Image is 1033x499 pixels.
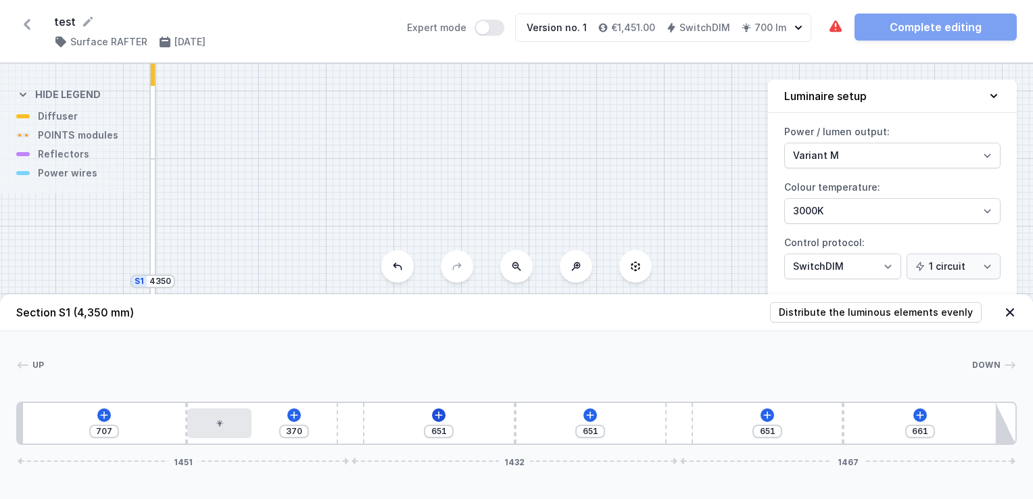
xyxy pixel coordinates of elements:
h4: 700 lm [754,21,786,34]
label: Colour temperature: [784,176,1001,224]
input: Dimension [mm] [93,426,115,437]
h4: Surface RAFTER [70,35,147,49]
span: Down [972,360,1001,371]
input: Dimension [mm] [149,276,171,287]
button: Add element [97,408,111,422]
span: 1432 [499,457,530,465]
input: Dimension [mm] [579,426,601,437]
select: Control protocol: [907,254,1001,279]
h4: €1,451.00 [611,21,655,34]
span: 1451 [168,457,198,465]
button: Luminaire setup [768,80,1017,113]
button: Add element [761,408,774,422]
span: Distribute the luminous elements evenly [779,306,973,319]
button: Add element [287,408,301,422]
form: test [54,14,391,30]
button: Version no. 1€1,451.00SwitchDIM700 lm [515,14,811,42]
span: Up [32,360,45,371]
button: Hide legend [16,77,101,110]
label: Colour: [784,287,1001,335]
label: Power / lumen output: [784,121,1001,168]
div: LED opal module 280mm [187,408,251,438]
h4: Section S1 [16,304,134,320]
label: Control protocol: [784,232,1001,279]
button: Add element [432,408,446,422]
select: Control protocol: [784,254,901,279]
input: Dimension [mm] [756,426,778,437]
h4: SwitchDIM [679,21,730,34]
input: Dimension [mm] [909,426,931,437]
span: (4,350 mm) [73,306,134,319]
h4: Hide legend [35,88,101,101]
button: Add element [913,408,927,422]
h4: Luminaire setup [784,88,867,104]
select: Power / lumen output: [784,143,1001,168]
button: Rename project [81,15,95,28]
h4: [DATE] [174,35,206,49]
input: Dimension [mm] [428,426,450,437]
div: Version no. 1 [527,21,587,34]
button: Expert mode [475,20,504,36]
button: Distribute the luminous elements evenly [770,302,982,323]
label: Expert mode [407,20,504,36]
select: Colour temperature: [784,198,1001,224]
span: 1467 [832,457,864,465]
input: Dimension [mm] [283,426,305,437]
button: Add element [583,408,597,422]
